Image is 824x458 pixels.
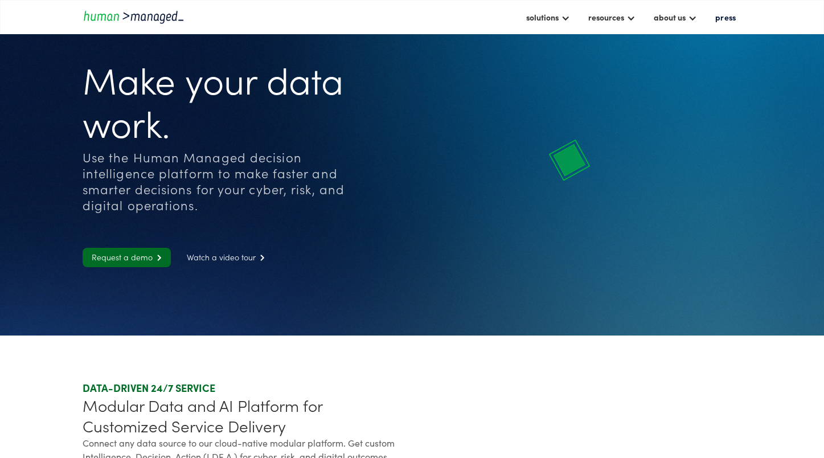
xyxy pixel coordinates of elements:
[256,254,265,261] span: 
[583,7,641,27] div: resources
[83,149,366,213] div: Use the Human Managed decision intelligence platform to make faster and smarter decisions for you...
[178,248,274,267] a: Watch a video tour
[83,381,408,395] div: DATA-DRIVEN 24/7 SERVICE
[83,57,366,144] h1: Make your data work.
[153,254,162,261] span: 
[83,9,185,24] a: home
[83,248,171,267] a: Request a demo
[588,10,624,24] div: resources
[520,7,576,27] div: solutions
[526,10,559,24] div: solutions
[654,10,686,24] div: about us
[648,7,703,27] div: about us
[83,395,408,436] div: Modular Data and AI Platform for Customized Service Delivery
[710,7,741,27] a: press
